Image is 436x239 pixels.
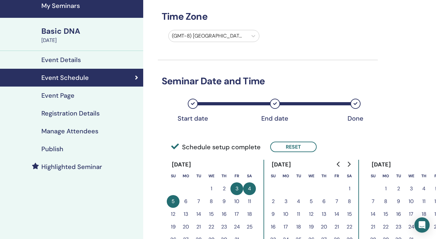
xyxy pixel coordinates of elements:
th: Tuesday [292,170,305,182]
button: 9 [267,208,279,221]
button: 18 [243,208,256,221]
span: Schedule setup complete [171,142,261,152]
button: 7 [330,195,343,208]
button: 21 [367,221,379,233]
button: 5 [305,195,318,208]
button: 3 [405,182,418,195]
div: Open Intercom Messenger [414,217,430,233]
button: 2 [267,195,279,208]
button: 11 [243,195,256,208]
button: 17 [405,208,418,221]
button: 6 [318,195,330,208]
th: Thursday [218,170,230,182]
h4: Publish [41,145,63,153]
button: 21 [330,221,343,233]
h3: Seminar Date and Time [158,75,378,87]
th: Thursday [318,170,330,182]
button: 12 [167,208,179,221]
th: Wednesday [305,170,318,182]
button: 23 [218,221,230,233]
h4: Event Details [41,56,81,64]
button: 13 [179,208,192,221]
th: Friday [330,170,343,182]
div: [DATE] [167,160,196,170]
button: 13 [318,208,330,221]
div: Start date [177,115,209,122]
button: 12 [305,208,318,221]
div: Done [340,115,371,122]
button: 3 [279,195,292,208]
button: 9 [218,195,230,208]
button: 21 [192,221,205,233]
h4: Manage Attendees [41,127,98,135]
th: Monday [179,170,192,182]
button: 11 [292,208,305,221]
button: 24 [230,221,243,233]
th: Tuesday [192,170,205,182]
th: Sunday [367,170,379,182]
th: Sunday [167,170,179,182]
button: 8 [205,195,218,208]
button: 24 [405,221,418,233]
button: 16 [267,221,279,233]
button: 9 [392,195,405,208]
th: Tuesday [392,170,405,182]
button: 20 [318,221,330,233]
button: 10 [230,195,243,208]
div: [DATE] [267,160,296,170]
th: Monday [379,170,392,182]
button: 14 [367,208,379,221]
button: 1 [379,182,392,195]
button: 22 [343,221,356,233]
button: 5 [167,195,179,208]
button: 16 [392,208,405,221]
button: 20 [179,221,192,233]
button: 11 [418,195,430,208]
button: 6 [179,195,192,208]
button: 1 [343,182,356,195]
div: End date [259,115,291,122]
h4: Registration Details [41,109,100,117]
button: 10 [405,195,418,208]
th: Monday [279,170,292,182]
th: Sunday [267,170,279,182]
button: 19 [305,221,318,233]
button: 7 [367,195,379,208]
button: 8 [379,195,392,208]
button: 7 [192,195,205,208]
button: 14 [192,208,205,221]
button: 15 [205,208,218,221]
div: [DATE] [41,37,139,44]
button: 2 [392,182,405,195]
th: Thursday [418,170,430,182]
button: 18 [292,221,305,233]
button: 4 [292,195,305,208]
button: 4 [418,182,430,195]
button: 22 [379,221,392,233]
h4: Event Page [41,92,74,99]
button: 25 [243,221,256,233]
th: Wednesday [205,170,218,182]
h4: My Seminars [41,2,139,10]
button: 15 [379,208,392,221]
button: 8 [343,195,356,208]
button: 17 [279,221,292,233]
button: 17 [230,208,243,221]
button: Reset [270,142,317,152]
button: Go to next month [344,158,354,171]
button: 1 [205,182,218,195]
button: 22 [205,221,218,233]
h3: Time Zone [158,11,378,22]
button: 23 [392,221,405,233]
button: 19 [167,221,179,233]
div: Basic DNA [41,26,139,37]
button: 2 [218,182,230,195]
button: 14 [330,208,343,221]
button: Go to previous month [334,158,344,171]
button: 4 [243,182,256,195]
th: Saturday [243,170,256,182]
button: 3 [230,182,243,195]
h4: Highlighted Seminar [41,163,102,171]
div: [DATE] [367,160,396,170]
button: 16 [218,208,230,221]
